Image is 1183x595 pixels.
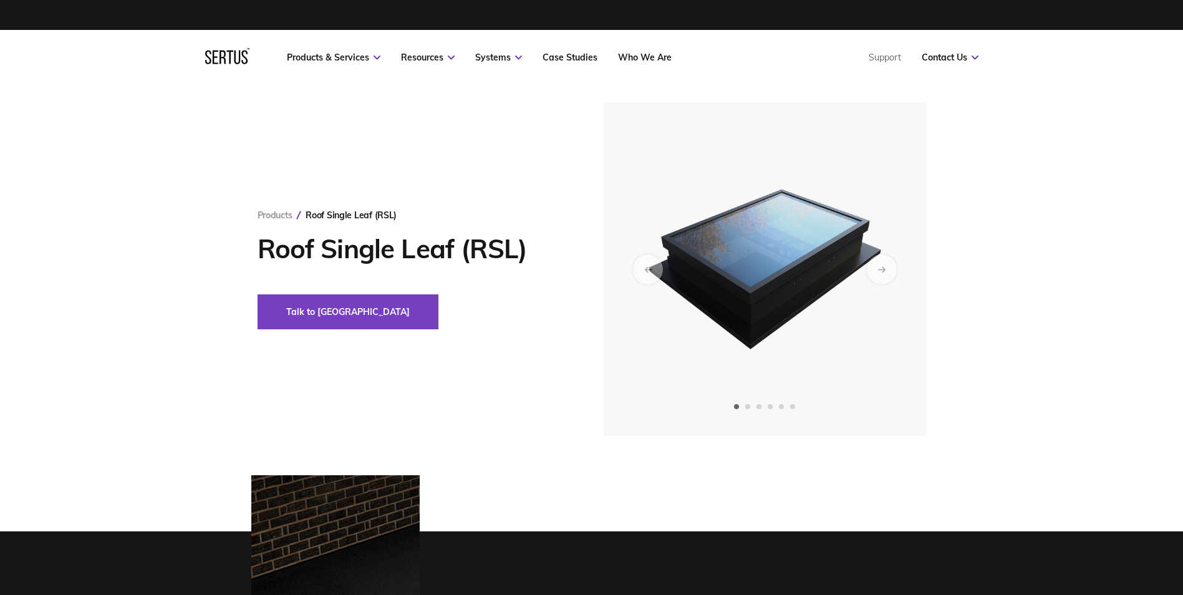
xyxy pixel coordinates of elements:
span: Go to slide 3 [756,404,761,409]
a: Resources [401,52,455,63]
button: Talk to [GEOGRAPHIC_DATA] [258,294,438,329]
a: Case Studies [543,52,597,63]
div: Previous slide [633,254,663,284]
span: Go to slide 4 [768,404,773,409]
a: Who We Are [618,52,672,63]
a: Support [869,52,901,63]
a: Systems [475,52,522,63]
a: Products & Services [287,52,380,63]
span: Go to slide 2 [745,404,750,409]
span: Go to slide 6 [790,404,795,409]
h1: Roof Single Leaf (RSL) [258,233,566,264]
a: Products [258,210,292,221]
div: Next slide [867,254,897,284]
span: Go to slide 5 [779,404,784,409]
a: Contact Us [922,52,978,63]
